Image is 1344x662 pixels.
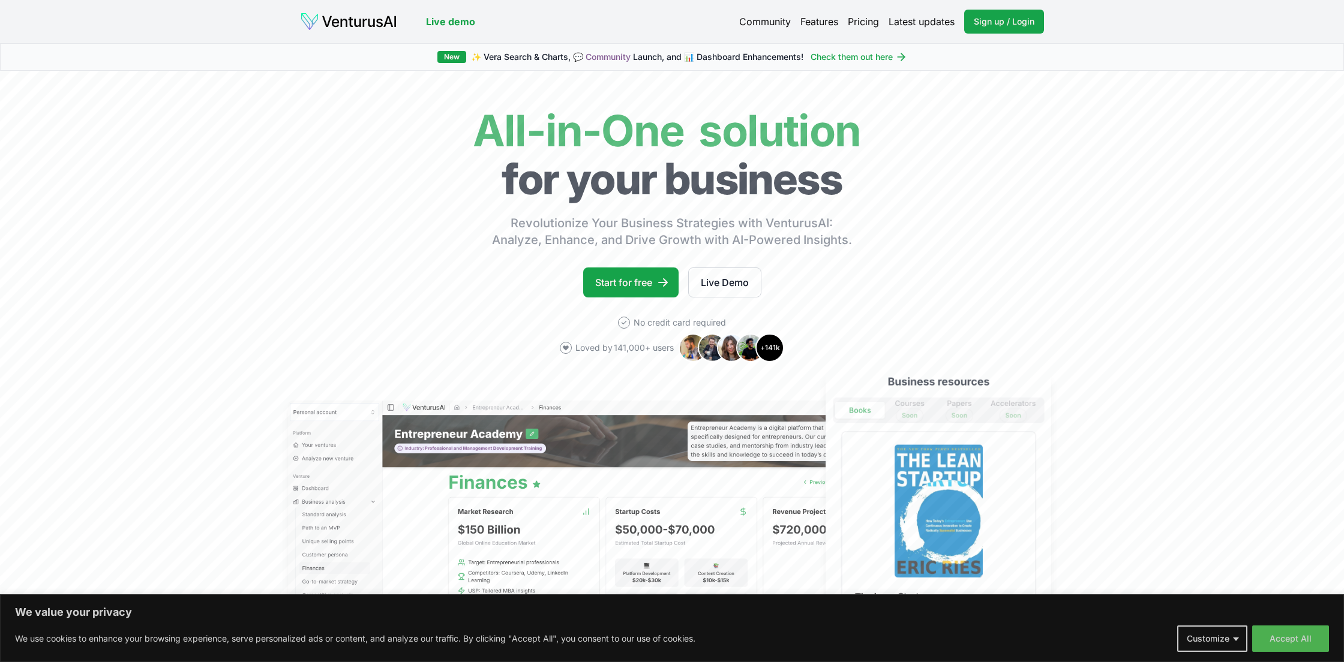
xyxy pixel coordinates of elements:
[437,51,466,63] div: New
[736,333,765,362] img: Avatar 4
[1177,625,1247,652] button: Customize
[800,14,838,29] a: Features
[300,12,397,31] img: logo
[974,16,1034,28] span: Sign up / Login
[426,14,475,29] a: Live demo
[1252,625,1329,652] button: Accept All
[811,51,907,63] a: Check them out here
[964,10,1044,34] a: Sign up / Login
[15,631,695,646] p: We use cookies to enhance your browsing experience, serve personalized ads or content, and analyz...
[15,605,1329,619] p: We value your privacy
[848,14,879,29] a: Pricing
[471,51,803,63] span: ✨ Vera Search & Charts, 💬 Launch, and 📊 Dashboard Enhancements!
[698,333,727,362] img: Avatar 2
[679,333,707,362] img: Avatar 1
[889,14,955,29] a: Latest updates
[586,52,631,62] a: Community
[688,267,761,297] a: Live Demo
[717,333,746,362] img: Avatar 3
[739,14,791,29] a: Community
[583,267,679,297] a: Start for free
